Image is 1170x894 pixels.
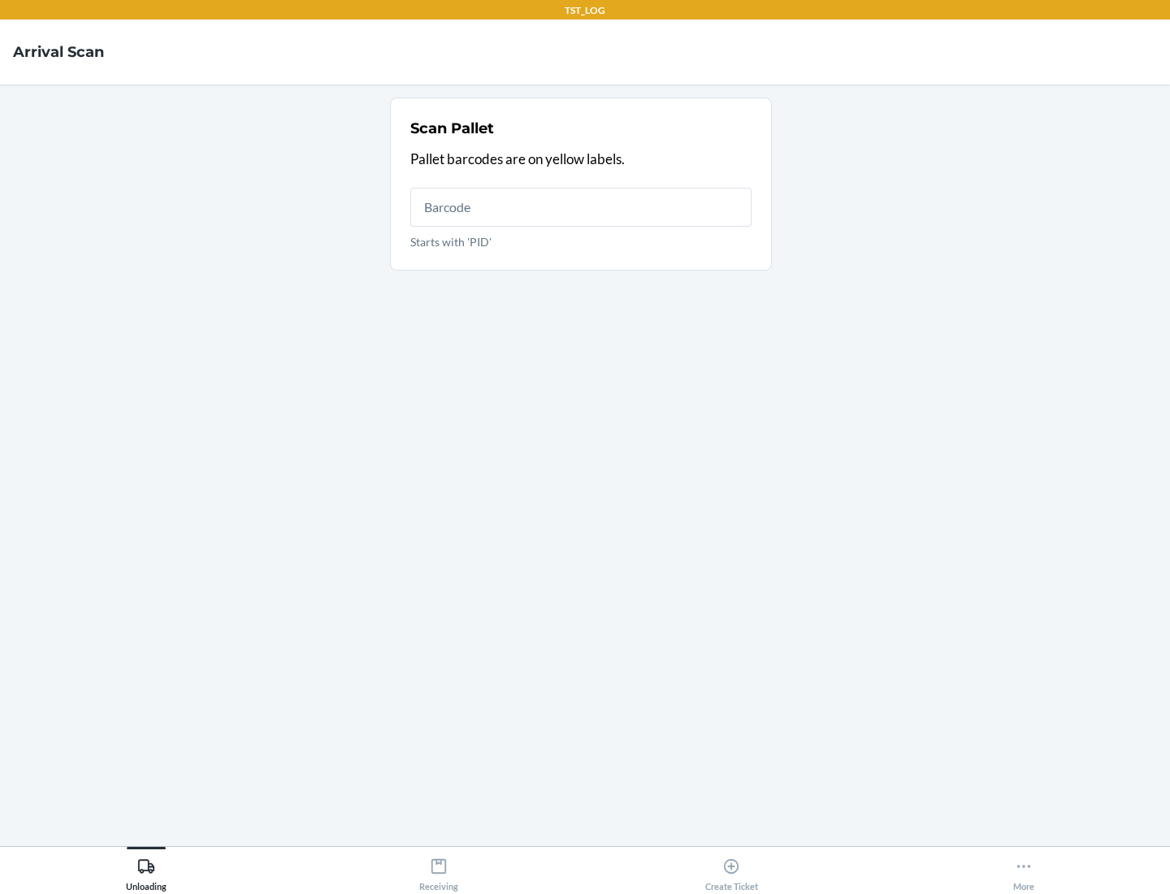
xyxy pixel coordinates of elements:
h2: Scan Pallet [410,118,494,139]
input: Starts with 'PID' [410,188,752,227]
div: Create Ticket [705,851,758,892]
div: Receiving [419,851,458,892]
div: Unloading [126,851,167,892]
p: Pallet barcodes are on yellow labels. [410,149,752,170]
p: TST_LOG [565,3,605,18]
button: Receiving [292,847,585,892]
p: Starts with 'PID' [410,233,752,250]
button: Create Ticket [585,847,877,892]
h4: Arrival Scan [13,41,104,63]
button: More [877,847,1170,892]
div: More [1013,851,1034,892]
